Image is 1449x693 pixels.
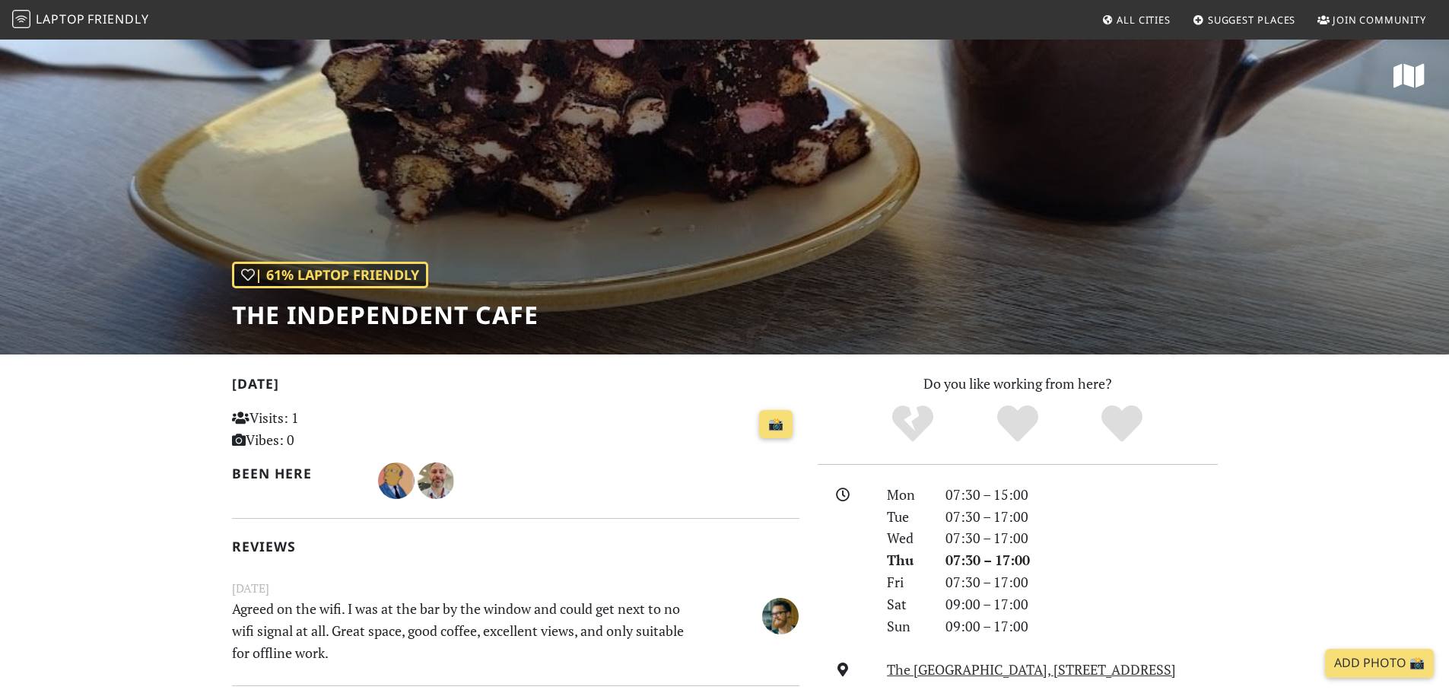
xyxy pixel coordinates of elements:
[1117,13,1171,27] span: All Cities
[1095,6,1177,33] a: All Cities
[965,403,1070,445] div: Yes
[936,593,1227,615] div: 09:00 – 17:00
[223,598,711,663] p: Agreed on the wifi. I was at the bar by the window and could get next to no wifi signal at all. G...
[878,593,936,615] div: Sat
[418,470,454,488] span: Nicholas Wright
[1187,6,1302,33] a: Suggest Places
[936,484,1227,506] div: 07:30 – 15:00
[232,300,539,329] h1: The Independent Cafe
[87,11,148,27] span: Friendly
[1311,6,1432,33] a: Join Community
[378,463,415,499] img: 3774-sophia.jpg
[1208,13,1296,27] span: Suggest Places
[418,463,454,499] img: 1536-nicholas.jpg
[936,549,1227,571] div: 07:30 – 17:00
[887,660,1176,679] a: The [GEOGRAPHIC_DATA], [STREET_ADDRESS]
[1333,13,1426,27] span: Join Community
[12,10,30,28] img: LaptopFriendly
[232,407,409,451] p: Visits: 1 Vibes: 0
[860,403,965,445] div: No
[232,376,799,398] h2: [DATE]
[232,539,799,555] h2: Reviews
[759,410,793,439] a: 📸
[232,262,428,288] div: | 61% Laptop Friendly
[223,579,809,598] small: [DATE]
[378,470,418,488] span: Sophia J.
[878,549,936,571] div: Thu
[878,571,936,593] div: Fri
[762,605,799,623] span: Taylor Gorman
[818,373,1218,395] p: Do you like working from here?
[36,11,85,27] span: Laptop
[762,598,799,634] img: 5622-taylor.jpg
[878,484,936,506] div: Mon
[878,506,936,528] div: Tue
[1325,649,1434,678] a: Add Photo 📸
[1069,403,1174,445] div: Definitely!
[232,466,361,482] h2: Been here
[936,615,1227,637] div: 09:00 – 17:00
[878,615,936,637] div: Sun
[936,527,1227,549] div: 07:30 – 17:00
[12,7,149,33] a: LaptopFriendly LaptopFriendly
[936,506,1227,528] div: 07:30 – 17:00
[936,571,1227,593] div: 07:30 – 17:00
[878,527,936,549] div: Wed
